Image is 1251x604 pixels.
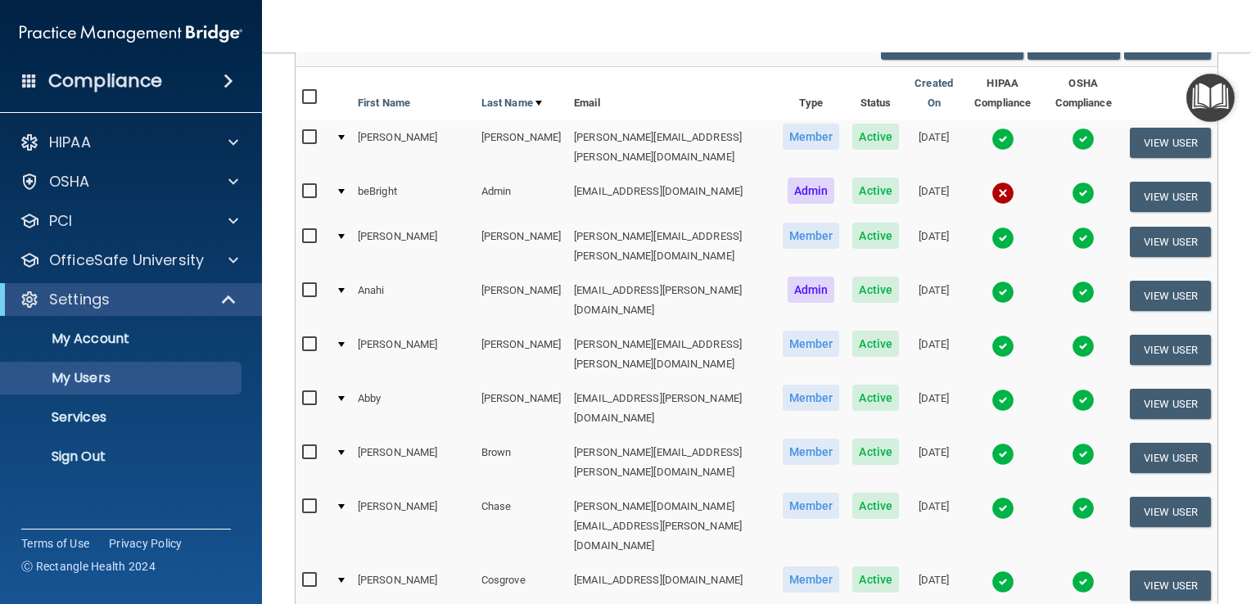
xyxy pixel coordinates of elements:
img: cross.ca9f0e7f.svg [991,182,1014,205]
th: Email [567,67,776,120]
span: Active [852,439,899,465]
a: HIPAA [20,133,238,152]
td: [DATE] [906,435,962,489]
button: View User [1130,335,1211,365]
span: Member [783,493,840,519]
button: View User [1130,128,1211,158]
span: Admin [788,277,835,303]
td: [PERSON_NAME] [475,273,567,327]
td: [DATE] [906,381,962,435]
span: Member [783,566,840,593]
img: tick.e7d51cea.svg [1072,227,1095,250]
span: Member [783,331,840,357]
iframe: Drift Widget Chat Controller [1169,493,1231,555]
td: [PERSON_NAME][EMAIL_ADDRESS][PERSON_NAME][DOMAIN_NAME] [567,219,776,273]
td: Admin [475,174,567,219]
img: tick.e7d51cea.svg [1072,389,1095,412]
img: tick.e7d51cea.svg [1072,182,1095,205]
button: View User [1130,227,1211,257]
th: HIPAA Compliance [962,67,1043,120]
p: OSHA [49,172,90,192]
button: View User [1130,497,1211,527]
button: Open Resource Center [1186,74,1235,122]
td: [DATE] [906,489,962,563]
td: [PERSON_NAME] [351,327,475,381]
span: Active [852,178,899,204]
td: [PERSON_NAME][DOMAIN_NAME][EMAIL_ADDRESS][PERSON_NAME][DOMAIN_NAME] [567,489,776,563]
a: Settings [20,290,237,309]
img: tick.e7d51cea.svg [991,443,1014,466]
a: OSHA [20,172,238,192]
td: [PERSON_NAME] [475,120,567,174]
h4: Compliance [48,70,162,92]
a: OfficeSafe University [20,250,238,270]
span: Active [852,385,899,411]
a: Created On [912,74,955,113]
p: My Users [11,370,234,386]
img: tick.e7d51cea.svg [1072,497,1095,520]
img: tick.e7d51cea.svg [991,128,1014,151]
td: [PERSON_NAME][EMAIL_ADDRESS][PERSON_NAME][DOMAIN_NAME] [567,120,776,174]
td: [PERSON_NAME] [351,489,475,563]
button: View User [1130,443,1211,473]
a: Privacy Policy [109,535,183,552]
button: View User [1130,182,1211,212]
td: [PERSON_NAME] [475,327,567,381]
p: Settings [49,290,110,309]
span: Active [852,223,899,249]
td: [DATE] [906,273,962,327]
span: Member [783,385,840,411]
td: [DATE] [906,120,962,174]
img: tick.e7d51cea.svg [1072,570,1095,593]
td: [PERSON_NAME] [475,219,567,273]
p: HIPAA [49,133,91,152]
th: Type [776,67,847,120]
th: OSHA Compliance [1043,67,1123,120]
td: beBright [351,174,475,219]
td: [EMAIL_ADDRESS][PERSON_NAME][DOMAIN_NAME] [567,273,776,327]
span: Active [852,277,899,303]
img: PMB logo [20,17,242,50]
td: [PERSON_NAME] [351,120,475,174]
td: [DATE] [906,174,962,219]
td: [PERSON_NAME] [351,219,475,273]
th: Status [846,67,906,120]
p: PCI [49,211,72,231]
a: Last Name [481,93,542,113]
p: My Account [11,331,234,347]
img: tick.e7d51cea.svg [991,497,1014,520]
td: Brown [475,435,567,489]
span: Active [852,124,899,150]
a: First Name [358,93,410,113]
img: tick.e7d51cea.svg [991,389,1014,412]
img: tick.e7d51cea.svg [1072,335,1095,358]
img: tick.e7d51cea.svg [991,281,1014,304]
p: OfficeSafe University [49,250,204,270]
span: Member [783,439,840,465]
a: PCI [20,211,238,231]
td: [PERSON_NAME][EMAIL_ADDRESS][PERSON_NAME][DOMAIN_NAME] [567,327,776,381]
td: [PERSON_NAME] [475,381,567,435]
span: Ⓒ Rectangle Health 2024 [21,558,156,575]
img: tick.e7d51cea.svg [991,335,1014,358]
p: Sign Out [11,448,234,465]
td: Abby [351,381,475,435]
img: tick.e7d51cea.svg [991,570,1014,593]
td: [DATE] [906,219,962,273]
span: Member [783,223,840,249]
td: Anahi [351,273,475,327]
img: tick.e7d51cea.svg [991,227,1014,250]
span: Active [852,566,899,593]
span: Member [783,124,840,150]
td: [EMAIL_ADDRESS][PERSON_NAME][DOMAIN_NAME] [567,381,776,435]
img: tick.e7d51cea.svg [1072,443,1095,466]
span: Admin [788,178,835,204]
td: [PERSON_NAME] [351,435,475,489]
span: Active [852,331,899,357]
a: Terms of Use [21,535,89,552]
img: tick.e7d51cea.svg [1072,281,1095,304]
button: View User [1130,570,1211,601]
p: Services [11,409,234,426]
td: [EMAIL_ADDRESS][DOMAIN_NAME] [567,174,776,219]
td: [DATE] [906,327,962,381]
